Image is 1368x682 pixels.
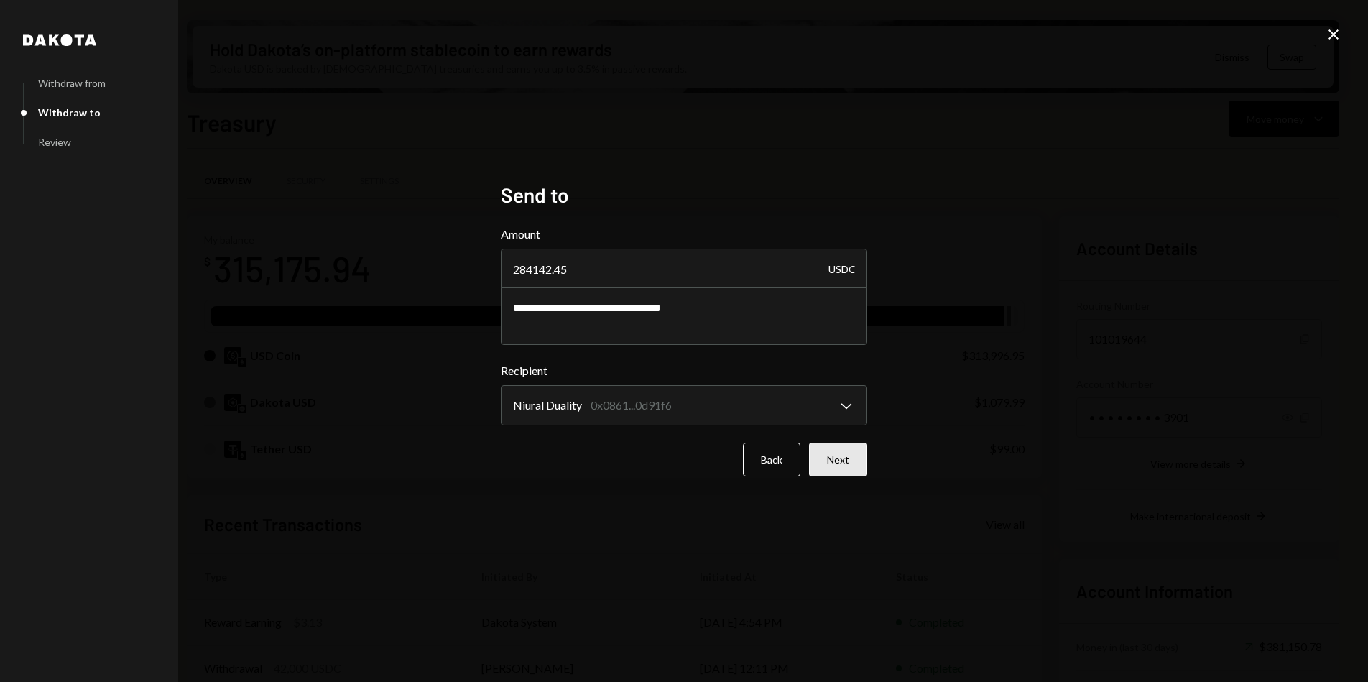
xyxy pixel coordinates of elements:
[743,443,800,476] button: Back
[38,106,101,119] div: Withdraw to
[809,443,867,476] button: Next
[501,226,867,243] label: Amount
[591,397,672,414] div: 0x0861...0d91f6
[38,77,106,89] div: Withdraw from
[501,181,867,209] h2: Send to
[501,385,867,425] button: Recipient
[501,249,867,289] input: Enter amount
[501,362,867,379] label: Recipient
[38,136,71,148] div: Review
[828,249,856,289] div: USDC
